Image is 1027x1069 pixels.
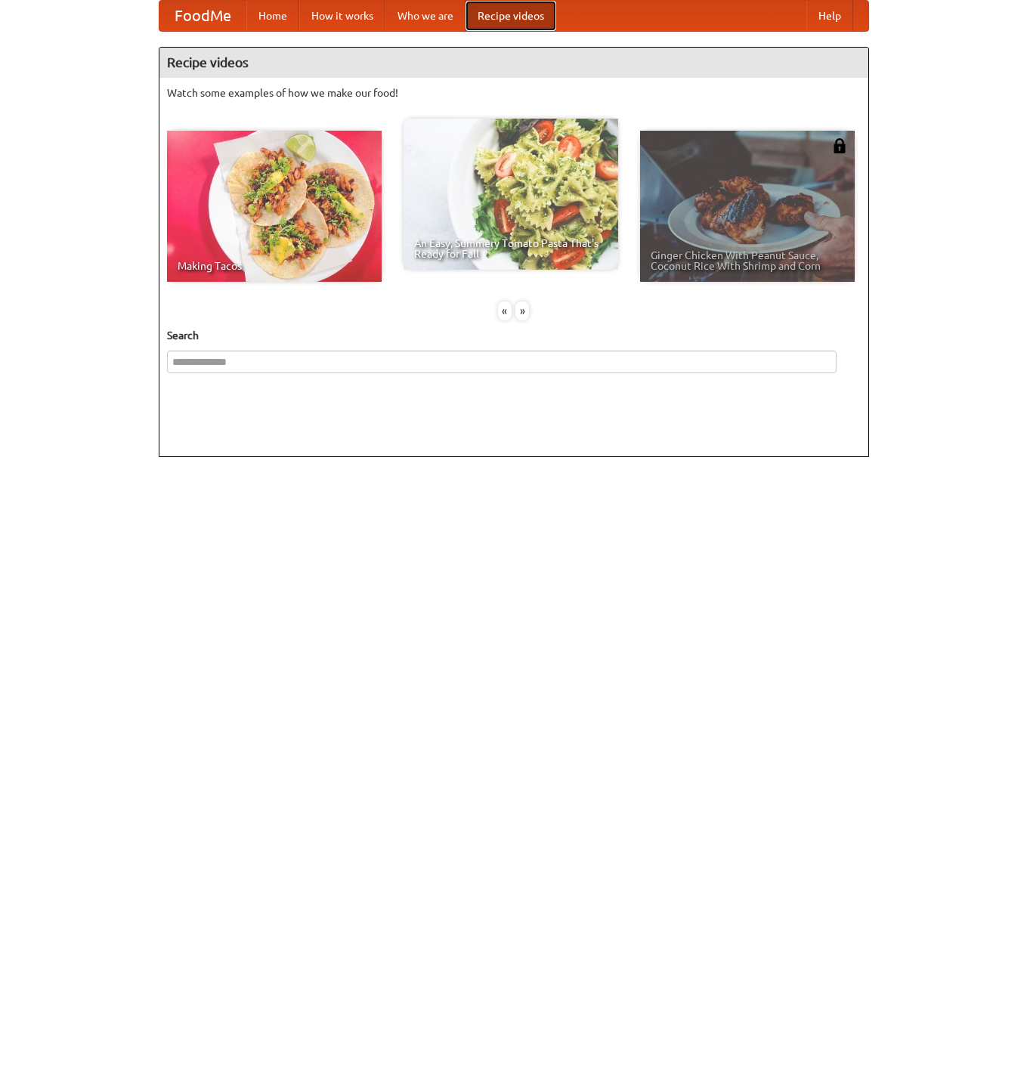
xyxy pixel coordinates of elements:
div: » [515,301,529,320]
div: « [498,301,512,320]
a: Home [246,1,299,31]
p: Watch some examples of how we make our food! [167,85,861,100]
a: Help [806,1,853,31]
span: An Easy, Summery Tomato Pasta That's Ready for Fall [414,238,608,259]
h4: Recipe videos [159,48,868,78]
a: FoodMe [159,1,246,31]
span: Making Tacos [178,261,371,271]
a: Recipe videos [466,1,556,31]
h5: Search [167,328,861,343]
a: Making Tacos [167,131,382,282]
a: Who we are [385,1,466,31]
img: 483408.png [832,138,847,153]
a: An Easy, Summery Tomato Pasta That's Ready for Fall [404,119,618,270]
a: How it works [299,1,385,31]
